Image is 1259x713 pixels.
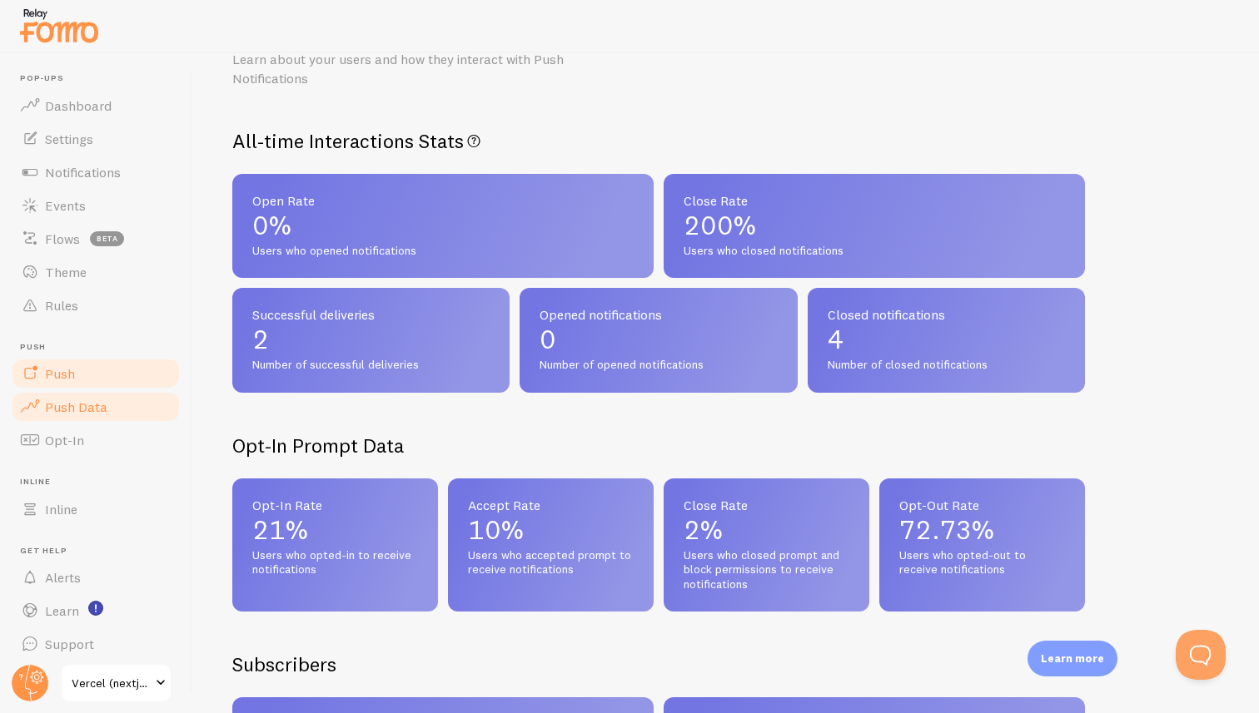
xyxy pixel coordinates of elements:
[90,231,124,246] span: beta
[20,342,182,353] span: Push
[252,358,490,373] span: Number of successful deliveries
[45,365,75,382] span: Push
[88,601,103,616] svg: <p>Watch New Feature Tutorials!</p>
[1028,641,1117,676] div: Learn more
[20,477,182,488] span: Inline
[468,498,634,512] span: Accept Rate
[10,423,182,457] a: Opt-In
[684,194,1065,207] span: Close Rate
[45,164,121,181] span: Notifications
[540,308,777,321] span: Opened notifications
[45,399,107,415] span: Push Data
[252,498,418,512] span: Opt-In Rate
[232,128,1085,154] h2: All-time Interactions Stats
[828,308,1065,321] span: Closed notifications
[684,548,849,592] span: Users who closed prompt and block permissions to receive notifications
[45,97,112,114] span: Dashboard
[45,602,79,619] span: Learn
[252,308,490,321] span: Successful deliveries
[10,357,182,390] a: Push
[468,548,634,577] span: Users who accepted prompt to receive notifications
[684,498,849,512] span: Close Rate
[899,548,1065,577] span: Users who opted-out to receive notifications
[828,326,1065,353] p: 4
[10,493,182,526] a: Inline
[232,433,1085,458] h2: Opt-In Prompt Data
[17,4,101,47] img: fomo-relay-logo-orange.svg
[45,230,80,247] span: Flows
[684,244,1065,259] span: Users who closed notifications
[60,663,172,703] a: Vercel (nextjs Boilerplate Three Xi 61)
[45,197,86,214] span: Events
[828,358,1065,373] span: Number of closed notifications
[10,594,182,627] a: Learn
[45,501,77,517] span: Inline
[252,326,490,353] p: 2
[10,627,182,661] a: Support
[684,212,1065,239] p: 200%
[232,50,632,88] p: Learn about your users and how they interact with Push Notifications
[10,156,182,189] a: Notifications
[10,89,182,122] a: Dashboard
[45,264,87,280] span: Theme
[72,673,151,693] span: Vercel (nextjs Boilerplate Three Xi 61)
[10,561,182,594] a: Alerts
[468,517,634,543] p: 10%
[252,517,418,543] p: 21%
[540,326,777,353] p: 0
[10,289,182,322] a: Rules
[899,498,1065,512] span: Opt-Out Rate
[10,390,182,423] a: Push Data
[20,546,182,557] span: Get Help
[899,517,1065,543] p: 72.73%
[684,517,849,543] p: 2%
[10,189,182,222] a: Events
[45,636,94,652] span: Support
[45,297,78,314] span: Rules
[45,569,81,586] span: Alerts
[252,194,634,207] span: Open Rate
[45,131,93,147] span: Settings
[1041,651,1104,666] p: Learn more
[1176,630,1226,680] iframe: Help Scout Beacon - Open
[252,548,418,577] span: Users who opted-in to receive notifications
[232,651,336,677] h2: Subscribers
[20,73,182,84] span: Pop-ups
[540,358,777,373] span: Number of opened notifications
[10,255,182,289] a: Theme
[252,212,634,239] p: 0%
[10,222,182,255] a: Flows beta
[252,244,634,259] span: Users who opened notifications
[10,122,182,156] a: Settings
[45,432,84,448] span: Opt-In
